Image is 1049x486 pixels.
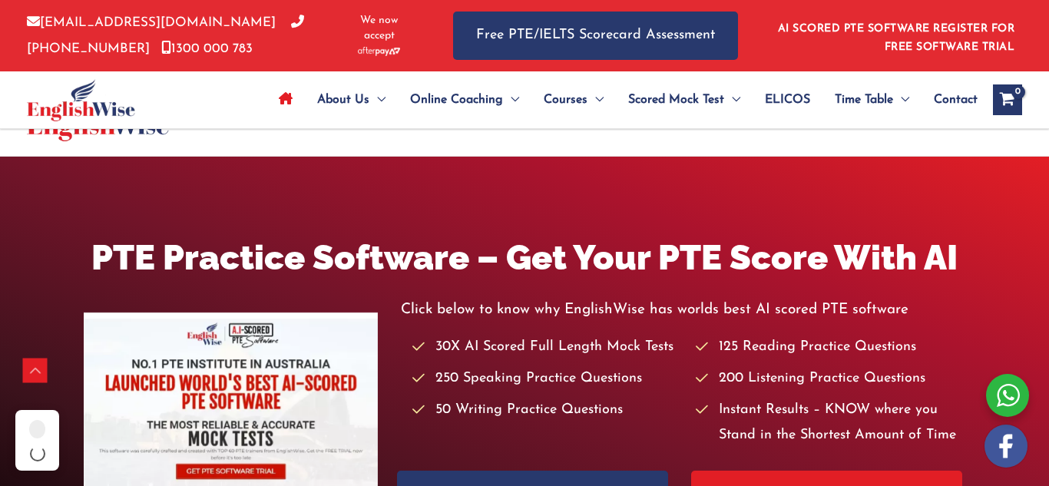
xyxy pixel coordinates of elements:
img: Afterpay-Logo [358,47,400,55]
aside: Header Widget 1 [769,11,1022,61]
span: Scored Mock Test [628,73,724,127]
a: ELICOS [753,73,822,127]
span: Courses [544,73,587,127]
li: 250 Speaking Practice Questions [412,366,681,392]
a: View Shopping Cart, empty [993,84,1022,115]
li: 125 Reading Practice Questions [696,335,965,360]
img: white-facebook.png [984,425,1027,468]
span: Online Coaching [410,73,503,127]
a: Scored Mock TestMenu Toggle [616,73,753,127]
a: Contact [922,73,978,127]
span: Menu Toggle [724,73,740,127]
span: Menu Toggle [503,73,519,127]
span: We now accept [344,13,415,44]
span: Contact [934,73,978,127]
img: cropped-ew-logo [27,79,135,121]
span: Menu Toggle [893,73,909,127]
a: 1300 000 783 [161,42,253,55]
a: [EMAIL_ADDRESS][DOMAIN_NAME] [27,16,276,29]
nav: Site Navigation: Main Menu [266,73,978,127]
a: CoursesMenu Toggle [531,73,616,127]
p: Click below to know why EnglishWise has worlds best AI scored PTE software [401,297,965,322]
li: 200 Listening Practice Questions [696,366,965,392]
a: Online CoachingMenu Toggle [398,73,531,127]
a: [PHONE_NUMBER] [27,16,304,55]
span: About Us [317,73,369,127]
span: Menu Toggle [587,73,604,127]
a: AI SCORED PTE SOFTWARE REGISTER FOR FREE SOFTWARE TRIAL [778,23,1015,53]
a: About UsMenu Toggle [305,73,398,127]
li: 30X AI Scored Full Length Mock Tests [412,335,681,360]
li: 50 Writing Practice Questions [412,398,681,423]
li: Instant Results – KNOW where you Stand in the Shortest Amount of Time [696,398,965,449]
span: Menu Toggle [369,73,386,127]
span: Time Table [835,73,893,127]
h1: PTE Practice Software – Get Your PTE Score With AI [84,233,965,282]
a: Time TableMenu Toggle [822,73,922,127]
span: ELICOS [765,73,810,127]
a: Free PTE/IELTS Scorecard Assessment [453,12,738,60]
